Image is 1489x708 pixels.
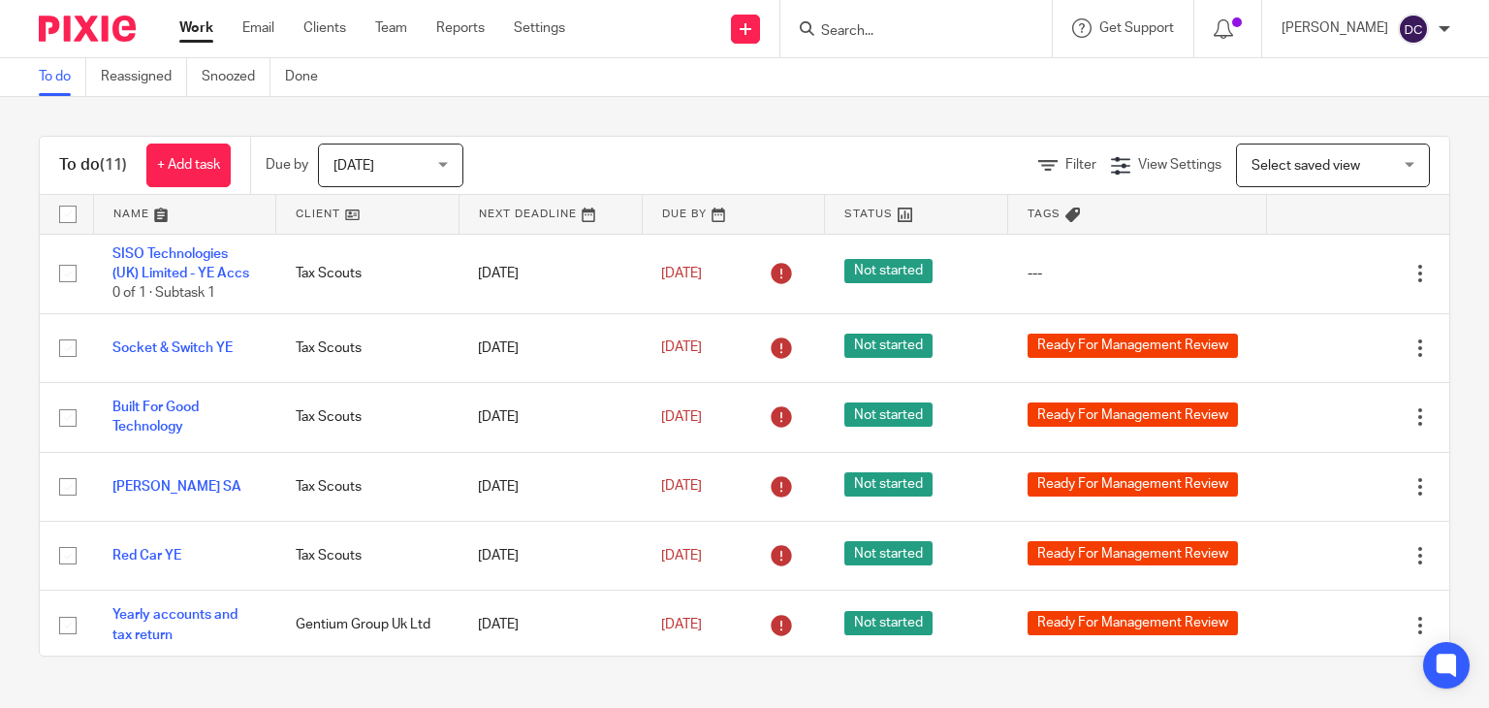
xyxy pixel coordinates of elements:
span: Ready For Management Review [1028,472,1238,497]
img: svg%3E [1398,14,1429,45]
a: Team [375,18,407,38]
span: Not started [844,541,933,565]
td: [DATE] [459,234,642,313]
a: Reassigned [101,58,187,96]
a: Clients [303,18,346,38]
span: Not started [844,402,933,427]
span: Ready For Management Review [1028,541,1238,565]
a: Email [242,18,274,38]
span: Ready For Management Review [1028,402,1238,427]
span: [DATE] [661,410,702,424]
a: Done [285,58,333,96]
div: --- [1028,264,1248,283]
span: Not started [844,472,933,497]
a: Work [179,18,213,38]
a: [PERSON_NAME] SA [112,480,241,494]
span: Tags [1028,209,1061,219]
span: [DATE] [661,267,702,280]
span: Not started [844,259,933,283]
td: [DATE] [459,383,642,452]
span: [DATE] [661,618,702,631]
a: Yearly accounts and tax return [112,608,238,641]
td: Gentium Group Uk Ltd [276,591,459,660]
td: Tax Scouts [276,313,459,382]
span: [DATE] [333,159,374,173]
span: Get Support [1099,21,1174,35]
span: Not started [844,611,933,635]
span: [DATE] [661,341,702,355]
a: SISO Technologies (UK) Limited - YE Accs [112,247,249,280]
td: Tax Scouts [276,234,459,313]
a: Settings [514,18,565,38]
a: To do [39,58,86,96]
a: + Add task [146,144,231,187]
span: (11) [100,157,127,173]
p: [PERSON_NAME] [1282,18,1388,38]
td: [DATE] [459,521,642,590]
td: Tax Scouts [276,383,459,452]
a: Built For Good Technology [112,401,199,434]
a: Snoozed [202,58,270,96]
a: Red Car YE [112,549,181,563]
span: 0 of 1 · Subtask 1 [112,286,215,300]
td: [DATE] [459,591,642,660]
h1: To do [59,155,127,176]
p: Due by [266,155,308,175]
input: Search [819,23,994,41]
span: [DATE] [661,480,702,494]
span: Ready For Management Review [1028,611,1238,635]
span: Filter [1065,158,1096,172]
span: View Settings [1138,158,1221,172]
span: Ready For Management Review [1028,334,1238,358]
span: Not started [844,334,933,358]
td: [DATE] [459,452,642,521]
img: Pixie [39,16,136,42]
span: Select saved view [1251,159,1360,173]
td: Tax Scouts [276,521,459,590]
span: [DATE] [661,549,702,563]
a: Socket & Switch YE [112,341,233,355]
a: Reports [436,18,485,38]
td: Tax Scouts [276,452,459,521]
td: [DATE] [459,313,642,382]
